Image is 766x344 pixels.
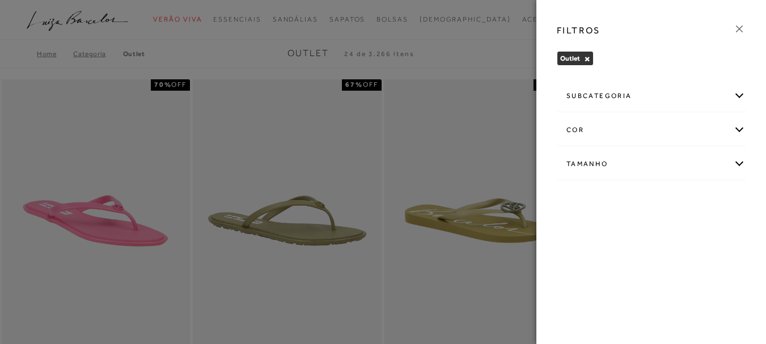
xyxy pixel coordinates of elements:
[557,24,600,37] h3: FILTROS
[557,115,745,145] div: cor
[584,55,590,63] button: Outlet Close
[560,54,580,62] span: Outlet
[557,81,745,111] div: subcategoria
[557,149,745,179] div: Tamanho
